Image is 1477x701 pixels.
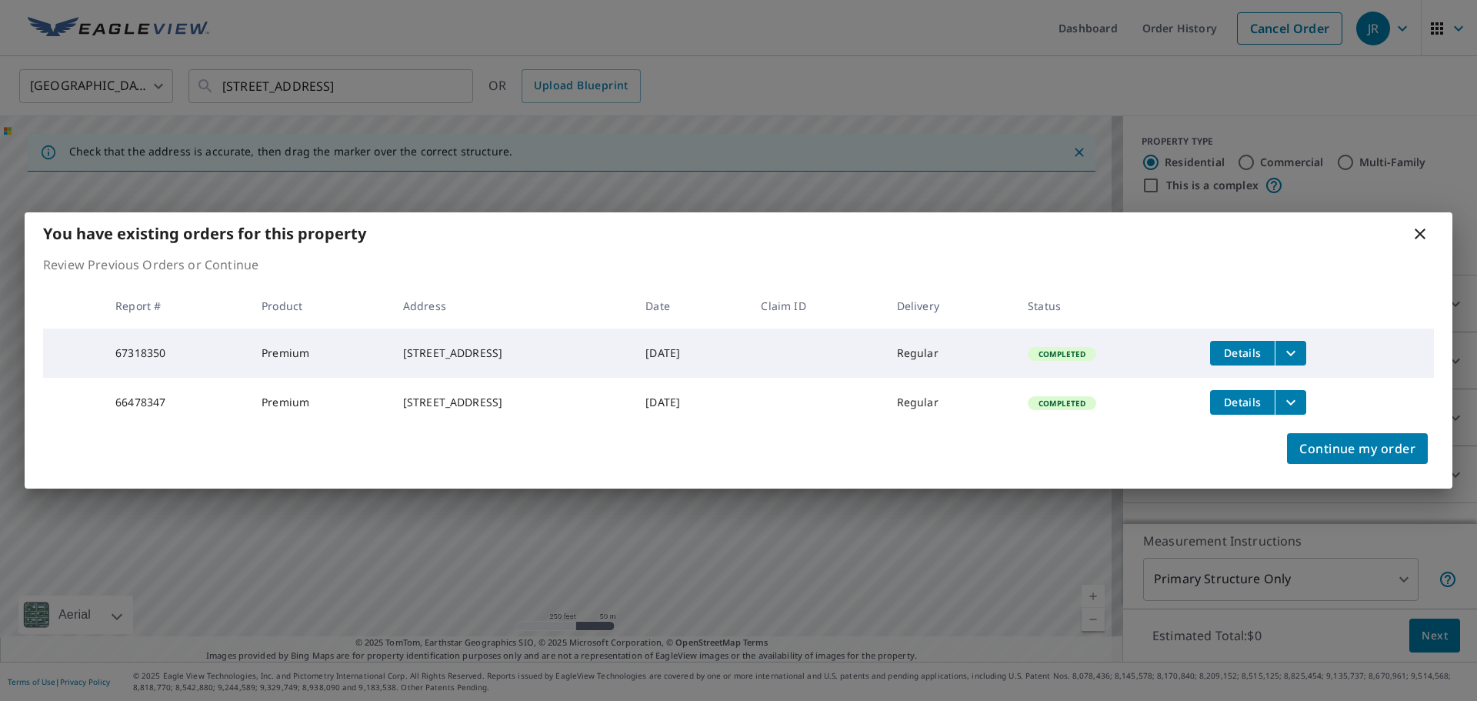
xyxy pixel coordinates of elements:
td: 67318350 [103,329,249,378]
div: [STREET_ADDRESS] [403,345,621,361]
p: Review Previous Orders or Continue [43,255,1434,274]
span: Continue my order [1299,438,1415,459]
span: Details [1219,395,1265,409]
b: You have existing orders for this property [43,223,366,244]
th: Address [391,283,633,329]
span: Details [1219,345,1265,360]
td: Premium [249,378,391,427]
th: Delivery [885,283,1015,329]
td: Premium [249,329,391,378]
th: Status [1015,283,1198,329]
button: Continue my order [1287,433,1428,464]
span: Completed [1029,349,1095,359]
th: Product [249,283,391,329]
button: filesDropdownBtn-66478347 [1275,390,1306,415]
div: [STREET_ADDRESS] [403,395,621,410]
button: detailsBtn-67318350 [1210,341,1275,366]
td: [DATE] [633,329,749,378]
span: Completed [1029,398,1095,409]
button: detailsBtn-66478347 [1210,390,1275,415]
button: filesDropdownBtn-67318350 [1275,341,1306,366]
td: Regular [885,378,1015,427]
td: [DATE] [633,378,749,427]
td: Regular [885,329,1015,378]
td: 66478347 [103,378,249,427]
th: Report # [103,283,249,329]
th: Claim ID [749,283,884,329]
th: Date [633,283,749,329]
